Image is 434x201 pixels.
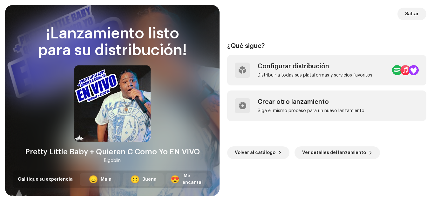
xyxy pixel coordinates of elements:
div: Distribuir a todas sus plataformas y servicios favoritos [258,73,372,78]
div: Mala [101,176,112,183]
button: Ver detalles del lanzamiento [295,146,380,159]
div: 🙂 [130,176,140,183]
span: Ver detalles del lanzamiento [302,146,366,159]
div: ¡Lanzamiento listo para su distribución! [13,25,212,59]
div: 😍 [170,176,180,183]
span: Volver al catálogo [235,146,275,159]
button: Saltar [397,8,426,20]
span: Saltar [405,8,419,20]
div: Siga el mismo proceso para un nuevo lanzamiento [258,108,364,113]
re-a-post-create-item: Crear otro lanzamiento [227,90,426,121]
img: e8f96b52-dc72-47e9-ab5c-ee1d827f843e [74,65,151,142]
div: Pretty Little Baby + Quieren C Como Yo EN VIVO [25,147,200,157]
div: Buena [142,176,157,183]
button: Volver al catálogo [227,146,289,159]
div: ¡Me encanta! [182,173,203,186]
div: Configurar distribución [258,63,372,70]
div: 😞 [89,176,98,183]
span: Califique su experiencia [18,177,73,182]
div: Bigoblin [104,157,121,164]
re-a-post-create-item: Configurar distribución [227,55,426,85]
div: Crear otro lanzamiento [258,98,364,106]
div: ¿Qué sigue? [227,42,426,50]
